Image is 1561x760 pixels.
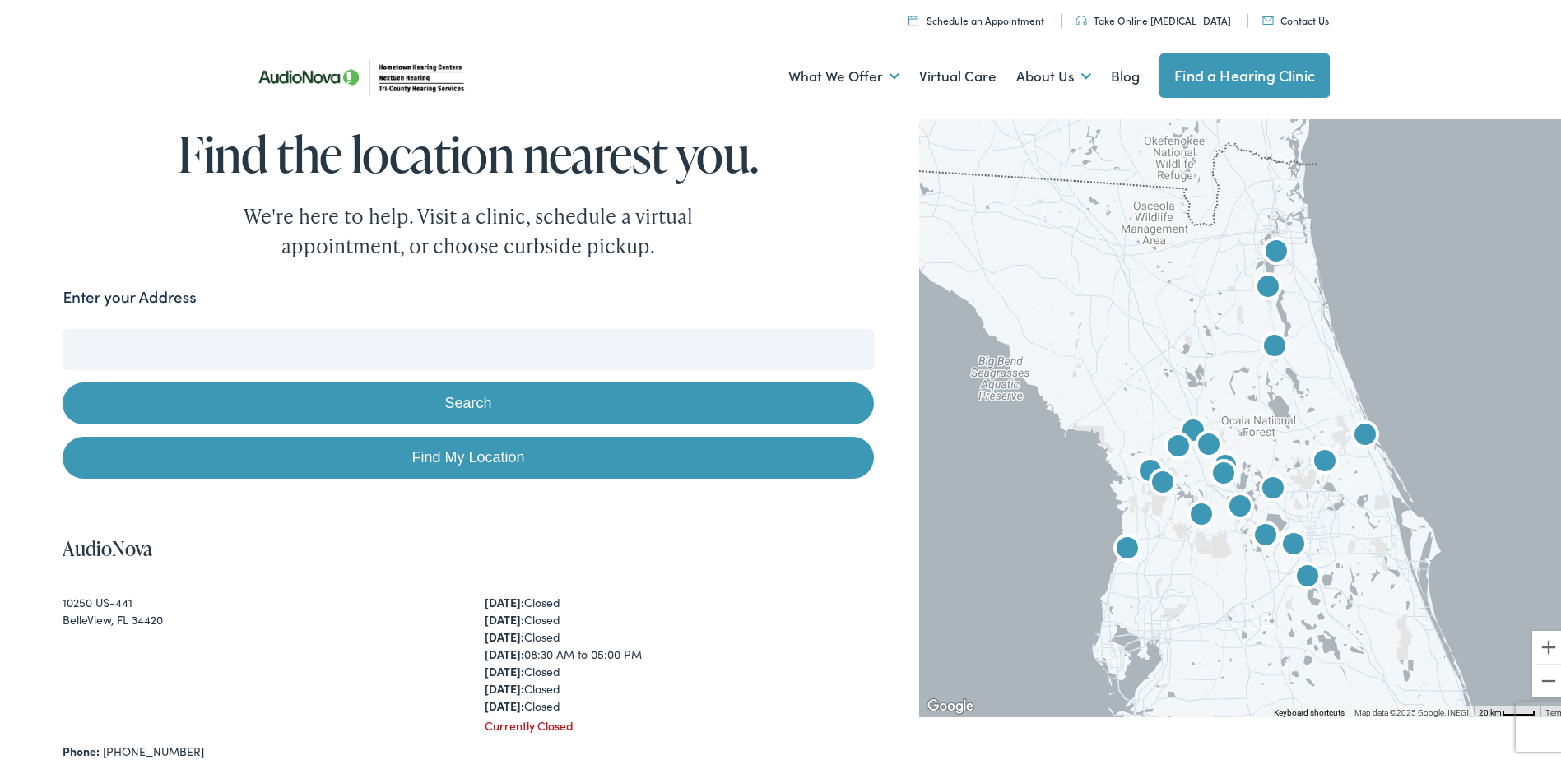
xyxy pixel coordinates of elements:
[63,123,873,178] h1: Find the location nearest you.
[1108,527,1147,567] div: Tri-County Hearing Services by AudioNova
[1479,705,1502,714] span: 20 km
[1173,410,1213,449] div: Tri-County Hearing Services by AudioNova
[63,282,196,306] label: Enter your Address
[1131,450,1170,489] div: AudioNova
[485,591,524,607] strong: [DATE]:
[1274,523,1313,563] div: AudioNova
[1189,424,1229,463] div: AudioNova
[63,608,452,625] div: BelleView, FL 34420
[485,714,874,731] div: Currently Closed
[1220,485,1260,525] div: AudioNova
[63,326,873,367] input: Enter your address or zip code
[485,608,524,624] strong: [DATE]:
[908,10,1044,24] a: Schedule an Appointment
[1354,705,1469,714] span: Map data ©2025 Google, INEGI
[923,693,978,714] img: Google
[485,642,524,659] strong: [DATE]:
[1274,704,1345,716] button: Keyboard shortcuts
[1076,12,1087,22] img: utility icon
[1248,266,1288,305] div: AudioNova
[1474,702,1540,714] button: Map Scale: 20 km per 37 pixels
[1204,452,1243,492] div: AudioNova
[1206,445,1245,484] div: AudioNova
[63,591,452,608] div: 10250 US-441
[1257,230,1296,270] div: NextGen Hearing by AudioNova
[63,433,873,475] a: Find My Location
[63,379,873,421] button: Search
[1345,414,1385,453] div: Hometown Hearing by AudioNova
[485,660,524,676] strong: [DATE]:
[205,198,732,257] div: We're here to help. Visit a clinic, schedule a virtual appointment, or choose curbside pickup.
[485,591,874,711] div: Closed Closed Closed 08:30 AM to 05:00 PM Closed Closed Closed
[1288,555,1327,595] div: AudioNova
[485,677,524,693] strong: [DATE]:
[1076,10,1231,24] a: Take Online [MEDICAL_DATA]
[63,739,100,756] strong: Phone:
[1262,13,1274,21] img: utility icon
[1246,514,1285,554] div: Tri-County Hearing Services by AudioNova
[1143,461,1182,501] div: Tri-County Hearing Services by AudioNova
[63,531,152,558] a: AudioNova
[788,43,899,104] a: What We Offer
[1182,494,1221,533] div: AudioNova
[1016,43,1091,104] a: About Us
[1253,467,1293,507] div: AudioNova
[1305,440,1345,480] div: AudioNova
[485,625,524,642] strong: [DATE]:
[919,43,997,104] a: Virtual Care
[485,694,524,711] strong: [DATE]:
[908,12,918,22] img: utility icon
[1255,325,1294,364] div: NextGen Hearing by AudioNova
[1262,10,1329,24] a: Contact Us
[1159,50,1330,95] a: Find a Hearing Clinic
[1159,425,1198,465] div: AudioNova
[923,693,978,714] a: Open this area in Google Maps (opens a new window)
[1111,43,1140,104] a: Blog
[103,739,204,756] a: [PHONE_NUMBER]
